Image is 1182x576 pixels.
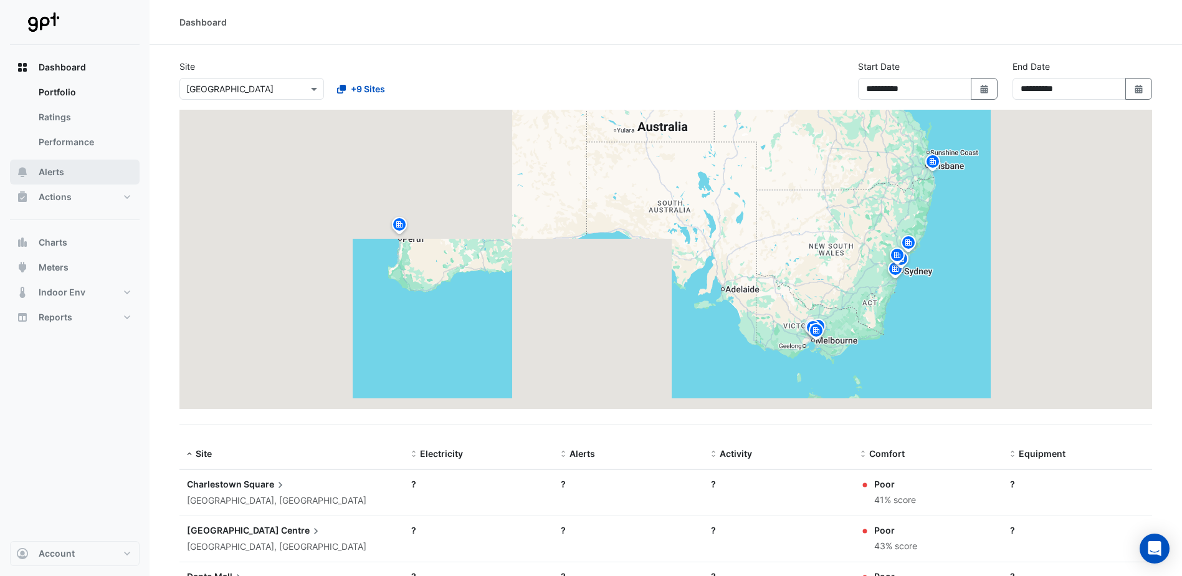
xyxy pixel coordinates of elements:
[281,524,322,537] span: Centre
[187,540,396,554] div: [GEOGRAPHIC_DATA], [GEOGRAPHIC_DATA]
[39,191,72,203] span: Actions
[1140,534,1170,564] div: Open Intercom Messenger
[720,448,752,459] span: Activity
[39,61,86,74] span: Dashboard
[874,478,916,491] div: Poor
[16,236,29,249] app-icon: Charts
[39,166,64,178] span: Alerts
[802,318,822,340] img: site-pin.svg
[10,541,140,566] button: Account
[39,236,67,249] span: Charts
[869,448,905,459] span: Comfort
[1133,84,1145,94] fa-icon: Select Date
[1010,524,1145,537] div: ?
[570,448,595,459] span: Alerts
[187,525,279,535] span: [GEOGRAPHIC_DATA]
[29,105,140,130] a: Ratings
[561,478,695,491] div: ?
[29,80,140,105] a: Portfolio
[923,153,943,175] img: site-pin.svg
[806,322,826,343] img: site-pin.svg
[10,305,140,330] button: Reports
[244,478,287,491] span: Square
[979,84,990,94] fa-icon: Select Date
[16,61,29,74] app-icon: Dashboard
[39,547,75,560] span: Account
[874,539,917,554] div: 43% score
[561,524,695,537] div: ?
[874,524,917,537] div: Poor
[10,80,140,160] div: Dashboard
[858,60,900,73] label: Start Date
[179,16,227,29] div: Dashboard
[10,255,140,280] button: Meters
[803,319,823,340] img: site-pin.svg
[16,311,29,324] app-icon: Reports
[10,160,140,185] button: Alerts
[389,216,409,238] img: site-pin.svg
[411,478,546,491] div: ?
[39,261,69,274] span: Meters
[16,166,29,178] app-icon: Alerts
[39,286,85,299] span: Indoor Env
[16,191,29,203] app-icon: Actions
[420,448,463,459] span: Electricity
[351,82,385,95] span: +9 Sites
[16,261,29,274] app-icon: Meters
[187,494,396,508] div: [GEOGRAPHIC_DATA], [GEOGRAPHIC_DATA]
[39,311,72,324] span: Reports
[898,234,918,256] img: site-pin.svg
[887,246,907,268] img: site-pin.svg
[187,479,242,489] span: Charlestown
[179,60,195,73] label: Site
[711,478,846,491] div: ?
[329,78,393,100] button: +9 Sites
[1010,478,1145,491] div: ?
[411,524,546,537] div: ?
[711,524,846,537] div: ?
[885,260,905,282] img: site-pin.svg
[808,317,828,339] img: site-pin.svg
[891,250,911,272] img: site-pin.svg
[10,185,140,209] button: Actions
[874,493,916,507] div: 41% score
[16,286,29,299] app-icon: Indoor Env
[29,130,140,155] a: Performance
[15,10,71,35] img: Company Logo
[1013,60,1050,73] label: End Date
[10,55,140,80] button: Dashboard
[10,280,140,305] button: Indoor Env
[196,448,212,459] span: Site
[1019,448,1065,459] span: Equipment
[10,230,140,255] button: Charts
